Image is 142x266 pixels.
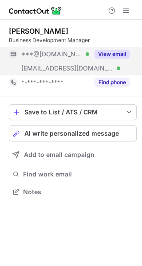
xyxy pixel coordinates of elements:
[9,125,137,141] button: AI write personalized message
[23,170,133,178] span: Find work email
[23,188,133,196] span: Notes
[21,50,83,58] span: ***@[DOMAIN_NAME]
[24,151,95,158] span: Add to email campaign
[9,104,137,120] button: save-profile-one-click
[95,50,130,59] button: Reveal Button
[9,168,137,180] button: Find work email
[24,109,121,116] div: Save to List / ATS / CRM
[24,130,119,137] span: AI write personalized message
[9,147,137,163] button: Add to email campaign
[9,27,68,35] div: [PERSON_NAME]
[9,186,137,198] button: Notes
[9,36,137,44] div: Business Development Manager
[9,5,62,16] img: ContactOut v5.3.10
[21,64,114,72] span: [EMAIL_ADDRESS][DOMAIN_NAME]
[95,78,130,87] button: Reveal Button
